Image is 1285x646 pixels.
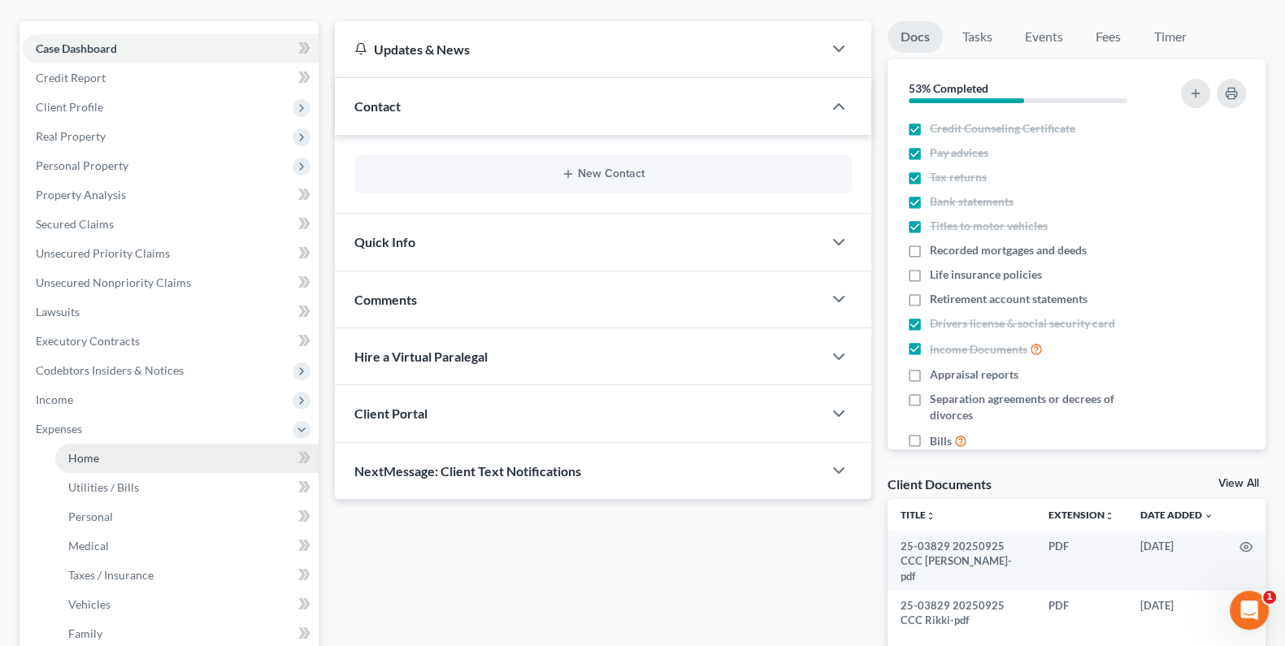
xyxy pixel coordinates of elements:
[888,531,1035,591] td: 25-03829 20250925 CCC [PERSON_NAME]-pdf
[888,475,992,492] div: Client Documents
[367,167,838,180] button: New Contact
[36,392,73,406] span: Income
[1141,21,1200,53] a: Timer
[930,341,1027,358] span: Income Documents
[354,41,802,58] div: Updates & News
[36,71,106,85] span: Credit Report
[36,275,191,289] span: Unsecured Nonpriority Claims
[36,305,80,319] span: Lawsuits
[36,363,184,377] span: Codebtors Insiders & Notices
[909,81,988,95] strong: 53% Completed
[949,21,1005,53] a: Tasks
[901,509,936,521] a: Titleunfold_more
[23,239,319,268] a: Unsecured Priority Claims
[930,193,1014,210] span: Bank statements
[36,217,114,231] span: Secured Claims
[930,218,1048,234] span: Titles to motor vehicles
[930,242,1087,258] span: Recorded mortgages and deeds
[354,98,401,114] span: Contact
[1263,591,1276,604] span: 1
[1218,478,1259,489] a: View All
[36,158,128,172] span: Personal Property
[23,34,319,63] a: Case Dashboard
[354,405,428,421] span: Client Portal
[23,297,319,327] a: Lawsuits
[23,327,319,356] a: Executory Contracts
[36,188,126,202] span: Property Analysis
[36,129,106,143] span: Real Property
[354,349,488,364] span: Hire a Virtual Paralegal
[888,21,943,53] a: Docs
[354,234,415,249] span: Quick Info
[1127,531,1226,591] td: [DATE]
[930,145,988,161] span: Pay advices
[68,451,99,465] span: Home
[55,531,319,561] a: Medical
[68,626,102,640] span: Family
[1204,511,1213,521] i: expand_more
[1083,21,1135,53] a: Fees
[1127,591,1226,635] td: [DATE]
[926,511,936,521] i: unfold_more
[68,597,111,611] span: Vehicles
[930,391,1157,423] span: Separation agreements or decrees of divorces
[23,180,319,210] a: Property Analysis
[930,169,987,185] span: Tax returns
[1012,21,1076,53] a: Events
[68,509,113,523] span: Personal
[55,590,319,619] a: Vehicles
[68,480,139,494] span: Utilities / Bills
[930,315,1115,332] span: Drivers license & social security card
[36,334,140,348] span: Executory Contracts
[1035,531,1127,591] td: PDF
[68,568,154,582] span: Taxes / Insurance
[1105,511,1114,521] i: unfold_more
[36,246,170,260] span: Unsecured Priority Claims
[55,473,319,502] a: Utilities / Bills
[23,210,319,239] a: Secured Claims
[930,366,1018,383] span: Appraisal reports
[23,63,319,93] a: Credit Report
[354,463,581,479] span: NextMessage: Client Text Notifications
[68,539,109,553] span: Medical
[354,292,417,307] span: Comments
[1230,591,1269,630] iframe: Intercom live chat
[1035,591,1127,635] td: PDF
[930,120,1075,137] span: Credit Counseling Certificate
[930,291,1087,307] span: Retirement account statements
[1140,509,1213,521] a: Date Added expand_more
[36,100,103,114] span: Client Profile
[1048,509,1114,521] a: Extensionunfold_more
[36,422,82,436] span: Expenses
[36,41,117,55] span: Case Dashboard
[930,267,1042,283] span: Life insurance policies
[55,444,319,473] a: Home
[23,268,319,297] a: Unsecured Nonpriority Claims
[55,561,319,590] a: Taxes / Insurance
[930,433,952,449] span: Bills
[55,502,319,531] a: Personal
[888,591,1035,635] td: 25-03829 20250925 CCC Rikki-pdf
